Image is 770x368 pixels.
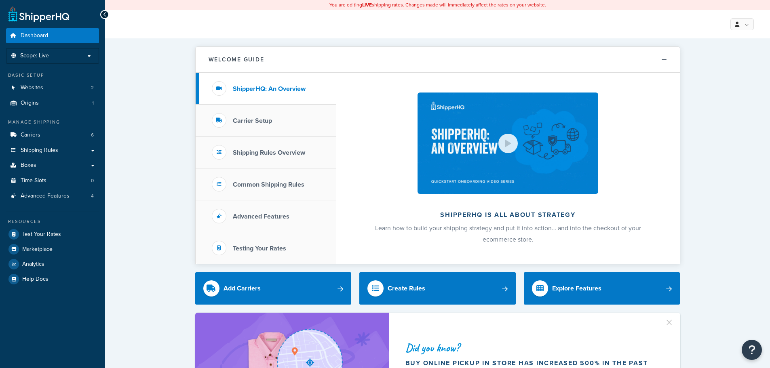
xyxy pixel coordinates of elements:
a: Time Slots0 [6,173,99,188]
span: 6 [91,132,94,139]
a: Explore Features [524,272,680,305]
a: Create Rules [359,272,516,305]
div: Create Rules [388,283,425,294]
li: Time Slots [6,173,99,188]
a: Add Carriers [195,272,352,305]
a: Websites2 [6,80,99,95]
a: Advanced Features4 [6,189,99,204]
span: 0 [91,177,94,184]
button: Welcome Guide [196,47,680,73]
h3: Advanced Features [233,213,289,220]
span: Scope: Live [20,53,49,59]
h3: Common Shipping Rules [233,181,304,188]
a: Carriers6 [6,128,99,143]
button: Open Resource Center [742,340,762,360]
h3: ShipperHQ: An Overview [233,85,306,93]
span: Help Docs [22,276,49,283]
a: Analytics [6,257,99,271]
a: Shipping Rules [6,143,99,158]
li: Carriers [6,128,99,143]
span: Boxes [21,162,36,169]
h2: ShipperHQ is all about strategy [358,211,658,219]
a: Boxes [6,158,99,173]
a: Help Docs [6,272,99,286]
div: Did you know? [405,342,661,353]
li: Origins [6,96,99,111]
span: Origins [21,100,39,107]
a: Origins1 [6,96,99,111]
div: Explore Features [552,283,601,294]
h2: Welcome Guide [209,57,264,63]
span: 4 [91,193,94,200]
span: Advanced Features [21,193,70,200]
span: Learn how to build your shipping strategy and put it into action… and into the checkout of your e... [375,223,641,244]
span: Marketplace [22,246,53,253]
a: Dashboard [6,28,99,43]
h3: Carrier Setup [233,117,272,124]
div: Resources [6,218,99,225]
a: Test Your Rates [6,227,99,242]
span: 2 [91,84,94,91]
span: Websites [21,84,43,91]
span: 1 [92,100,94,107]
span: Dashboard [21,32,48,39]
h3: Testing Your Rates [233,245,286,252]
div: Add Carriers [224,283,261,294]
a: Marketplace [6,242,99,257]
li: Advanced Features [6,189,99,204]
span: Test Your Rates [22,231,61,238]
span: Time Slots [21,177,46,184]
span: Analytics [22,261,44,268]
span: Shipping Rules [21,147,58,154]
div: Basic Setup [6,72,99,79]
img: ShipperHQ is all about strategy [418,93,598,194]
div: Manage Shipping [6,119,99,126]
li: Websites [6,80,99,95]
span: Carriers [21,132,40,139]
b: LIVE [362,1,372,8]
h3: Shipping Rules Overview [233,149,305,156]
